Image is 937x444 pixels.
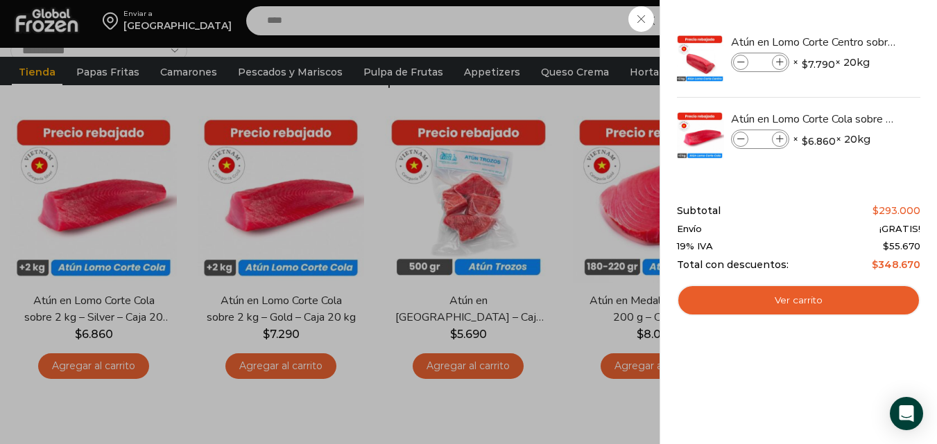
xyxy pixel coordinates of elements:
div: Open Intercom Messenger [890,397,923,430]
input: Product quantity [750,132,771,147]
bdi: 7.790 [802,57,835,71]
span: $ [802,134,808,148]
span: Envío [677,224,702,235]
a: Atún en Lomo Corte Cola sobre 2 kg - Silver - Caja 20 kg [731,112,896,127]
span: $ [802,57,808,71]
bdi: 6.860 [802,134,836,148]
span: ¡GRATIS! [879,224,920,235]
span: 55.670 [883,240,920,251]
span: Subtotal [677,205,721,217]
span: $ [872,258,878,271]
span: × × 20kg [793,130,870,149]
span: $ [883,240,889,251]
span: × × 20kg [793,53,870,72]
bdi: 348.670 [872,258,920,271]
a: Ver carrito [677,285,920,317]
a: Atún en Lomo Corte Centro sobre 2 kg - Caja 20 kg [731,35,896,50]
span: Total con descuentos: [677,259,789,271]
input: Product quantity [750,55,771,70]
bdi: 293.000 [872,204,920,217]
span: $ [872,204,879,217]
span: 19% IVA [677,241,713,252]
